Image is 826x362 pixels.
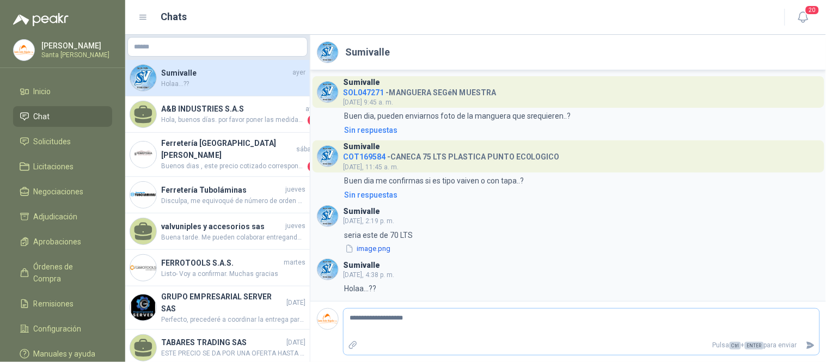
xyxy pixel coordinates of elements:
[296,144,319,155] span: sábado
[343,152,386,161] span: COT169584
[13,131,112,152] a: Solicitudes
[343,262,380,268] h3: Sumivalle
[317,259,338,280] img: Company Logo
[130,182,156,208] img: Company Logo
[34,161,74,173] span: Licitaciones
[34,136,71,148] span: Solicitudes
[41,52,109,58] p: Santa [PERSON_NAME]
[34,323,82,335] span: Configuración
[34,186,84,198] span: Negociaciones
[34,85,51,97] span: Inicio
[317,309,338,329] img: Company Logo
[161,9,187,24] h1: Chats
[161,348,305,359] span: ESTE PRECIO SE DA POR UNA OFERTA HASTA AGOTADOR INVENTARIO SOLAMENTE QUEDA 2 COMBOS
[125,96,310,133] a: A&B INDUSTRIES S.A.SayerHola, buenos días. por favor poner las medidas exactas o el numero de ref...
[13,293,112,314] a: Remisiones
[344,189,397,201] div: Sin respuestas
[34,111,50,122] span: Chat
[344,229,413,241] p: seria este de 70 LTS
[284,257,305,268] span: martes
[801,336,819,355] button: Enviar
[343,79,380,85] h3: Sumivalle
[13,181,112,202] a: Negociaciones
[343,85,496,96] h4: - MANGUERA SEGéN MUESTRA
[13,13,69,26] img: Logo peakr
[130,255,156,281] img: Company Logo
[292,68,305,78] span: ayer
[343,163,399,171] span: [DATE], 11:45 a. m.
[34,261,102,285] span: Órdenes de Compra
[161,291,284,315] h4: GRUPO EMPRESARIAL SERVER SAS
[285,185,305,195] span: jueves
[308,161,319,172] span: 1
[345,45,390,60] h2: Sumivalle
[161,184,283,196] h4: Ferretería Tuboláminas
[13,318,112,339] a: Configuración
[161,257,282,269] h4: FERROTOOLS S.A.S.
[130,65,156,91] img: Company Logo
[13,156,112,177] a: Licitaciones
[161,315,305,325] span: Perfecto, precederé a coordinar la entrega para el día martes. Se lo agradezco mucho.
[161,67,290,79] h4: Sumivalle
[161,232,305,243] span: Buena tarde. Me pueden colaborar entregando esta orden de compra en Zanjón hondo, con remisión. F...
[161,220,283,232] h4: valvuniples y accesorios sas
[730,342,741,349] span: Ctrl
[344,283,376,294] p: Holaa...??
[125,60,310,96] a: Company LogoSumivalleayerHolaa...??
[13,81,112,102] a: Inicio
[342,124,820,136] a: Sin respuestas
[161,103,303,115] h4: A&B INDUSTRIES S.A.S
[745,342,764,349] span: ENTER
[125,133,310,177] a: Company LogoFerretería [GEOGRAPHIC_DATA][PERSON_NAME]sábadoBuenos dias , este precio cotizado cor...
[344,124,397,136] div: Sin respuestas
[13,231,112,252] a: Aprobaciones
[13,206,112,227] a: Adjudicación
[125,250,310,286] a: Company LogoFERROTOOLS S.A.S.martesListo- Voy a confirmar. Muchas gracias
[344,110,571,122] p: Buen dia, pueden enviarnos foto de la manguera que srequieren..?
[342,189,820,201] a: Sin respuestas
[125,177,310,213] a: Company LogoFerretería TuboláminasjuevesDisculpa, me equivoqué de número de orden de compra.
[14,40,34,60] img: Company Logo
[125,213,310,250] a: valvuniples y accesorios sasjuevesBuena tarde. Me pueden colaborar entregando esta orden de compr...
[161,137,294,161] h4: Ferretería [GEOGRAPHIC_DATA][PERSON_NAME]
[286,338,305,348] span: [DATE]
[13,256,112,289] a: Órdenes de Compra
[317,82,338,102] img: Company Logo
[344,175,524,187] p: Buen dia me confirmas si es tipo vaiven o con tapa..?
[794,8,813,27] button: 20
[805,5,820,15] span: 20
[130,142,156,168] img: Company Logo
[362,336,801,355] p: Pulsa + para enviar
[13,106,112,127] a: Chat
[317,146,338,167] img: Company Logo
[130,294,156,321] img: Company Logo
[34,211,78,223] span: Adjudicación
[125,286,310,330] a: Company LogoGRUPO EMPRESARIAL SERVER SAS[DATE]Perfecto, precederé a coordinar la entrega para el ...
[343,99,393,106] span: [DATE] 9:45 a. m.
[41,42,109,50] p: [PERSON_NAME]
[308,115,319,126] span: 1
[343,217,394,225] span: [DATE], 2:19 p. m.
[317,206,338,226] img: Company Logo
[343,144,380,150] h3: Sumivalle
[343,150,560,160] h4: - CANECA 75 LTS PLASTICA PUNTO ECOLOGICO
[161,79,305,89] span: Holaa...??
[161,336,284,348] h4: TABARES TRADING SAS
[285,221,305,231] span: jueves
[34,348,96,360] span: Manuales y ayuda
[34,298,74,310] span: Remisiones
[317,42,338,63] img: Company Logo
[305,104,319,114] span: ayer
[344,336,362,355] label: Adjuntar archivos
[343,88,384,97] span: SOL047271
[161,115,305,126] span: Hola, buenos días. por favor poner las medidas exactas o el numero de referencia para poder reali...
[344,243,391,255] button: image.png
[161,161,305,172] span: Buenos dias , este precio cotizado corresponde a promocion de Julio , ya en agosto el precio es d...
[34,236,82,248] span: Aprobaciones
[343,208,380,214] h3: Sumivalle
[343,271,394,279] span: [DATE], 4:38 p. m.
[161,196,305,206] span: Disculpa, me equivoqué de número de orden de compra.
[161,269,305,279] span: Listo- Voy a confirmar. Muchas gracias
[286,298,305,308] span: [DATE]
